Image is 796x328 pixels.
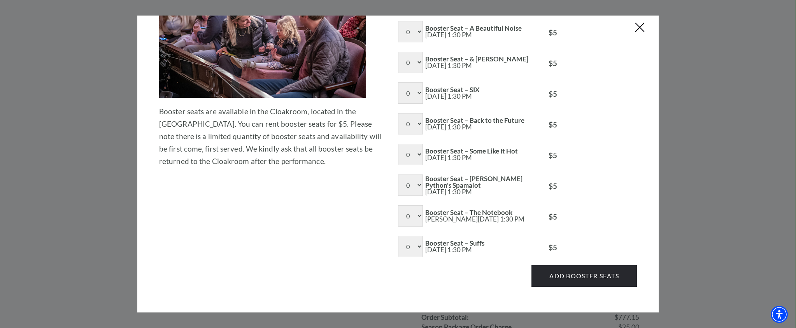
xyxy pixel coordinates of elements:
[425,31,545,38] span: [DATE] 1:30 PM
[425,55,545,69] label: Booster Seat – & [PERSON_NAME]
[425,62,545,69] span: [DATE] 1:30 PM
[425,246,545,253] span: [DATE] 1:30 PM
[159,105,385,167] p: Booster seats are available in the Cloakroom, located in the [GEOGRAPHIC_DATA]. You can rent boos...
[549,244,637,251] div: $5
[634,22,646,34] button: Close this dialog window
[398,236,423,257] select: Booster Seat – Suffs Sun, Aug 09 1:30 PM
[425,154,545,161] span: [DATE] 1:30 PM
[549,213,637,220] div: $5
[549,152,637,159] div: $5
[549,90,637,98] div: $5
[398,21,423,42] select: Booster Seat – A Beautiful Noise Sun, Nov 02 1:30 PM
[398,174,423,196] select: Booster Seat – Monty Python's Spamalot Sun, May 03 1:30 PM
[549,29,637,36] div: $5
[425,216,545,222] span: [PERSON_NAME][DATE] 1:30 PM
[425,116,545,130] label: Booster Seat – Back to the Future
[398,82,423,104] select: Booster Seat – SIX Sun, Feb 15 1:30 PM
[425,147,545,161] label: Booster Seat – Some Like It Hot
[531,265,637,287] button: Add Booster Seats
[425,174,545,195] label: Booster Seat – [PERSON_NAME] Python's Spamalot
[425,208,545,222] label: Booster Seat – The Notebook
[425,239,545,253] label: Booster Seat – Suffs
[398,113,423,134] select: Booster Seat – Back to the Future Sun, Mar 29 1:30 PM
[425,93,545,99] span: [DATE] 1:30 PM
[425,188,545,195] span: [DATE] 1:30 PM
[398,52,423,73] select: Booster Seat – & Juliet Sun, Nov 16 1:30 PM
[549,182,637,190] div: $5
[425,24,545,38] label: Booster Seat – A Beautiful Noise
[549,121,637,128] div: $5
[425,124,545,130] span: [DATE] 1:30 PM
[771,306,788,323] div: Accessibility Menu
[398,144,423,165] select: Booster Seat – Some Like It Hot Sun, Apr 19 1:30 PM
[425,85,545,99] label: Booster Seat – SIX
[398,205,423,227] select: Booster Seat – The Notebook Sun, Jun 28 1:30 PM
[549,59,637,67] div: $5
